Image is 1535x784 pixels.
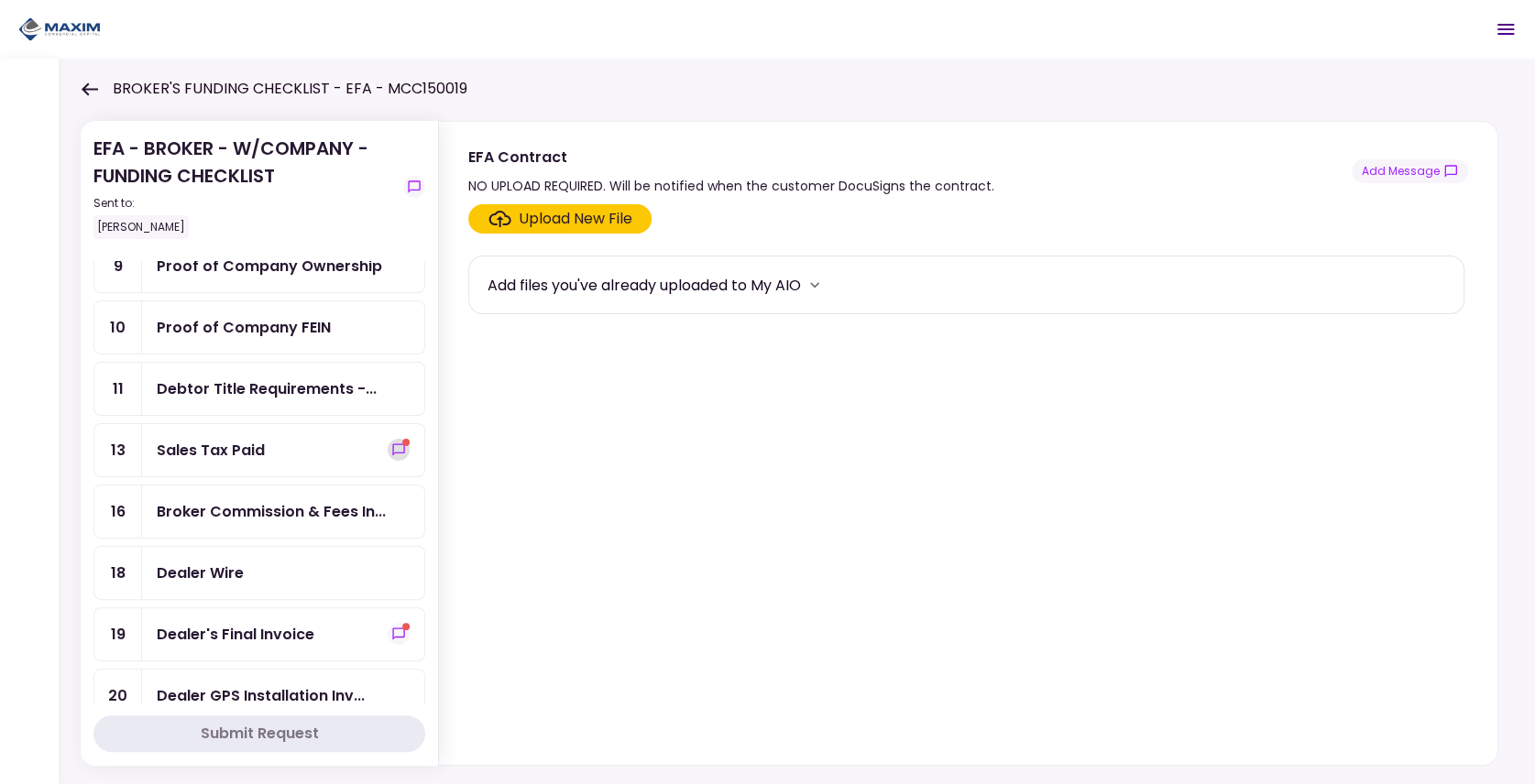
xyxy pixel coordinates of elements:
div: 10 [94,301,142,354]
button: show-messages [1352,159,1468,183]
div: Dealer's Final Invoice [157,623,314,646]
div: Sent to: [93,195,396,212]
div: EFA Contract [468,146,994,169]
div: Upload New File [519,208,632,230]
div: Proof of Company Ownership [157,255,382,278]
div: Add files you've already uploaded to My AIO [488,274,801,297]
span: Click here to upload the required document [468,204,652,234]
button: Submit Request [93,715,425,752]
a: 10Proof of Company FEIN [93,300,425,354]
button: show-messages [388,623,410,645]
button: show-messages [403,176,425,198]
div: 20 [94,670,142,722]
div: 9 [94,240,142,292]
button: show-messages [388,439,410,461]
div: Broker Commission & Fees Invoice [157,500,386,523]
div: 11 [94,363,142,415]
div: 18 [94,547,142,599]
div: EFA ContractNO UPLOAD REQUIRED. Will be notified when the customer DocuSigns the contract.show-me... [438,121,1498,766]
a: 9Proof of Company Ownership [93,239,425,293]
div: 19 [94,608,142,660]
a: 13Sales Tax Paidshow-messages [93,423,425,477]
button: more [801,271,828,299]
a: 11Debtor Title Requirements - Other Requirements [93,362,425,416]
div: Submit Request [201,723,319,745]
button: Open menu [1484,7,1528,51]
a: 19Dealer's Final Invoiceshow-messages [93,607,425,661]
a: 18Dealer Wire [93,546,425,600]
div: Debtor Title Requirements - Other Requirements [157,377,377,400]
div: 13 [94,424,142,476]
a: 20Dealer GPS Installation Invoice [93,669,425,723]
h1: BROKER'S FUNDING CHECKLIST - EFA - MCC150019 [113,78,467,100]
img: Partner icon [18,16,101,43]
div: [PERSON_NAME] [93,215,189,239]
div: NO UPLOAD REQUIRED. Will be notified when the customer DocuSigns the contract. [468,175,994,197]
div: EFA - BROKER - W/COMPANY - FUNDING CHECKLIST [93,135,396,239]
div: Proof of Company FEIN [157,316,331,339]
a: 16Broker Commission & Fees Invoice [93,485,425,539]
div: 16 [94,485,142,538]
div: Dealer Wire [157,561,244,584]
div: Sales Tax Paid [157,439,265,462]
div: Dealer GPS Installation Invoice [157,684,365,707]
